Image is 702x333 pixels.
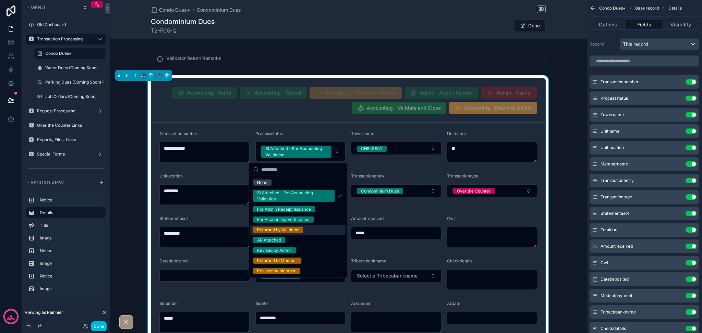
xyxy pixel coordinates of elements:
span: Amountreceived [351,216,384,221]
span: Ardate [447,301,460,306]
div: scrollable content [22,192,110,301]
span: Unitlocation [601,145,624,150]
span: Transactiontype [447,173,479,178]
span: Viewing as Rainnier [25,310,63,315]
span: Transactionnumber [159,131,197,136]
label: Notice [40,248,100,254]
span: Record view [31,180,64,185]
span: Checkdetails [447,258,472,263]
span: Cwt [601,260,608,266]
span: T2-F06-Q [151,26,215,35]
span: Totaldue [601,227,617,233]
button: Select Button [351,269,441,282]
span: Processstatus [601,96,628,101]
label: Record [590,41,617,47]
span: Unitname [601,128,619,134]
label: Parking Dues (Coming Soon) (clone) [45,79,104,85]
button: Options [590,20,626,29]
label: Details [40,210,100,215]
div: Suggestions [249,176,347,277]
p: days [7,316,15,321]
div: Returned by Validator [257,227,299,233]
span: Unitname [447,131,466,136]
label: Condo Dues+ [45,51,101,56]
span: Statementasof [159,216,188,221]
span: Amountreceived [601,244,633,249]
span: Datedeposited [601,276,629,282]
span: Towername [601,112,624,118]
span: Condo Dues+ [599,5,626,11]
div: Over the Counter [457,188,491,194]
span: This record [623,41,648,48]
span: Tribecabankname [601,309,636,315]
span: Transactiontype [601,194,632,200]
label: Special Forms [37,151,92,157]
div: CHELSEA2 [361,146,383,152]
span: Arnumber [351,301,371,306]
button: Done [514,20,546,32]
div: For Admin Receipt Issuance [257,206,311,212]
label: Notice [40,197,100,203]
p: 6 [9,313,12,320]
div: Revised by Admin [257,247,292,254]
span: Sidate [255,301,268,306]
button: Select Button [255,142,346,161]
button: Visibility [663,20,699,29]
div: Condominium Dues [361,188,399,194]
span: Statementasof [601,211,629,216]
div: For Accounting Verification [257,217,310,223]
div: SI Attached - For Accounting Validation [265,146,328,158]
label: Old Dashboard [37,22,101,27]
label: Over the Counter Links [37,123,101,128]
button: Done [91,321,107,331]
span: Processstatus [255,131,283,136]
button: Menu [25,3,78,12]
span: Details [668,5,682,11]
label: Title [40,223,100,228]
label: Image [40,286,100,292]
div: None [257,180,267,186]
span: Membername [601,161,628,167]
span: Tribecabankname [351,258,386,263]
span: Unitlocation [159,173,183,178]
div: SI Attached - For Accounting Validation [257,190,330,202]
h1: Condominium Dues [151,17,215,26]
label: Transaction Processing [37,36,92,42]
div: Returned to Member [257,258,297,264]
button: Record view [25,178,95,187]
span: Transactionentry [351,173,384,178]
div: Revised by Member [257,268,296,274]
a: Condo Dues+ [151,7,190,13]
button: Select Button [351,184,441,197]
button: Select Button [447,184,537,197]
a: Water Dues (Coming Soon) [45,65,101,71]
span: Datedeposited [159,258,187,263]
a: Job Orders (Coming Soon) [45,94,101,99]
span: Condo Dues+ [159,7,190,13]
span: Select a Tribecabankname [357,272,417,279]
label: Notice [40,273,100,279]
label: Request Processing [37,108,92,114]
button: Fields [626,20,663,29]
label: Image [40,235,100,241]
label: Reports, Files, Links [37,137,101,143]
div: AR Attached [257,237,281,243]
span: Transactionnumber [601,79,639,85]
button: This record [620,38,699,50]
a: Condominium Dues [197,7,241,13]
span: Cwt [447,216,455,221]
span: Menu [31,4,45,10]
span: Modeofpayment [601,293,632,298]
span: Transactionentry [601,178,634,183]
span: Sinumber [159,301,178,306]
span: Base record [635,5,659,11]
